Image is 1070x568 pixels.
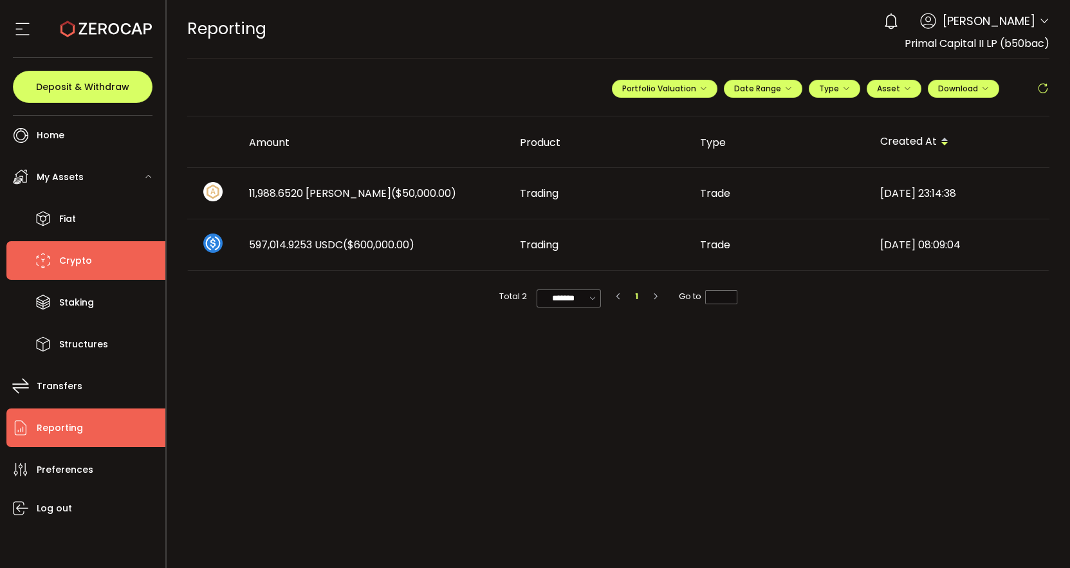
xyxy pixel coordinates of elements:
[700,186,730,201] span: Trade
[905,36,1049,51] span: Primal Capital II LP (b50bac)
[239,135,510,150] div: Amount
[36,82,129,91] span: Deposit & Withdraw
[510,135,690,150] div: Product
[700,237,730,252] span: Trade
[391,186,456,201] span: ($50,000.00)
[943,12,1035,30] span: [PERSON_NAME]
[37,168,84,187] span: My Assets
[877,83,900,94] span: Asset
[37,419,83,437] span: Reporting
[870,237,1050,252] div: [DATE] 08:09:04
[187,17,266,40] span: Reporting
[870,131,1050,153] div: Created At
[343,237,414,252] span: ($600,000.00)
[37,126,64,145] span: Home
[59,293,94,312] span: Staking
[928,80,999,98] button: Download
[612,80,717,98] button: Portfolio Valuation
[520,186,558,201] span: Trading
[37,377,82,396] span: Transfers
[809,80,860,98] button: Type
[499,289,527,304] span: Total 2
[938,83,989,94] span: Download
[622,83,707,94] span: Portfolio Valuation
[630,289,644,304] li: 1
[734,83,792,94] span: Date Range
[203,234,223,253] img: usdc_portfolio.svg
[819,83,850,94] span: Type
[679,289,737,304] span: Go to
[249,186,456,201] span: 11,988.6520 [PERSON_NAME]
[867,80,921,98] button: Asset
[203,182,223,201] img: zuPXiwguUFiBOIQyqLOiXsnnNitlx7q4LCwEbLHADjIpTka+Lip0HH8D0VTrd02z+wEAAAAASUVORK5CYII=
[59,210,76,228] span: Fiat
[870,186,1050,201] div: [DATE] 23:14:38
[37,499,72,518] span: Log out
[520,237,558,252] span: Trading
[37,461,93,479] span: Preferences
[59,335,108,354] span: Structures
[59,252,92,270] span: Crypto
[724,80,802,98] button: Date Range
[690,135,870,150] div: Type
[13,71,152,103] button: Deposit & Withdraw
[249,237,414,252] span: 597,014.9253 USDC
[1006,506,1070,568] iframe: Chat Widget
